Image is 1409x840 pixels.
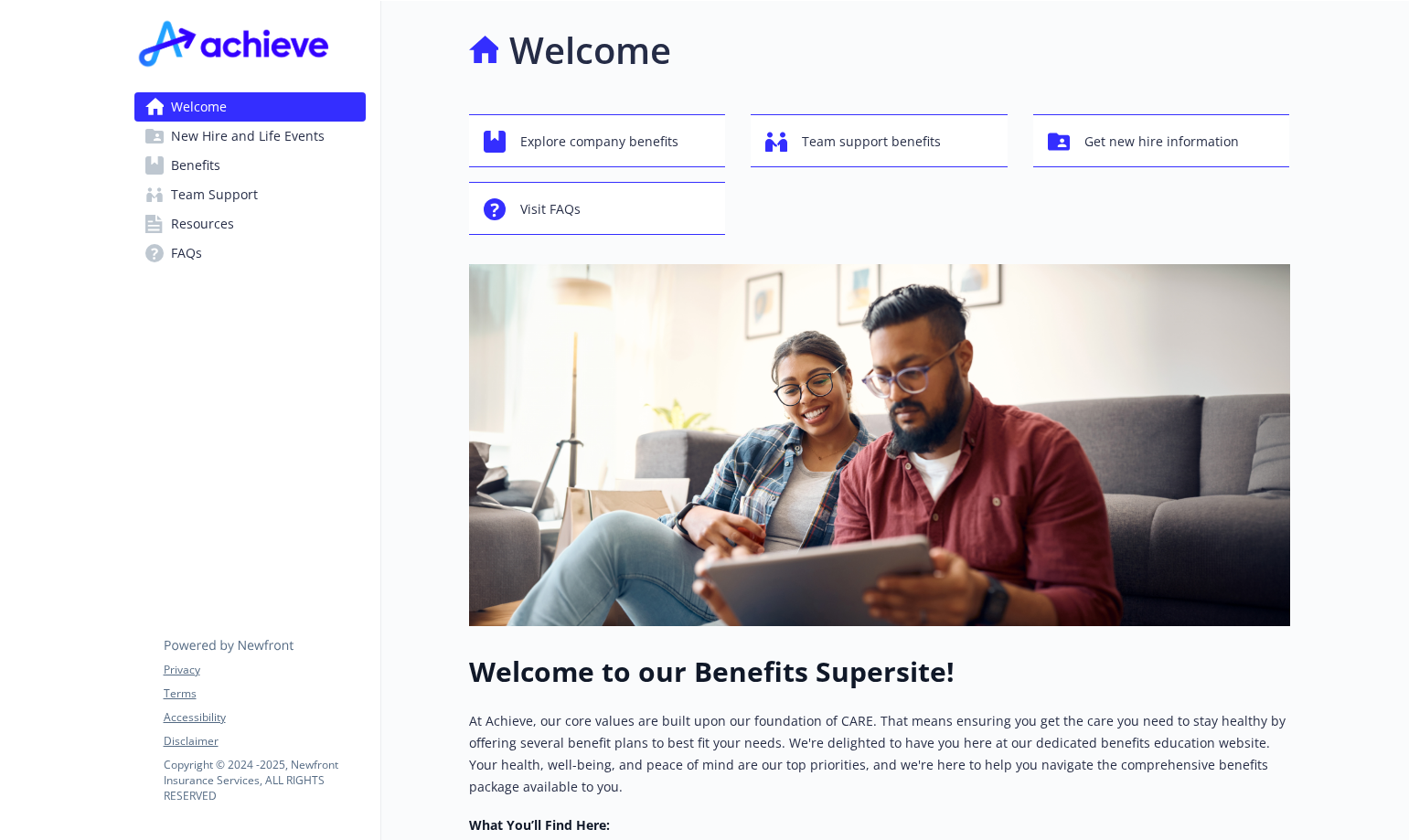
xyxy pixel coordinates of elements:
[469,655,1290,688] h1: Welcome to our Benefits Supersite!
[134,122,366,151] a: New Hire and Life Events
[171,92,227,122] span: Welcome
[1033,114,1290,167] button: Get new hire information
[751,114,1008,167] button: Team support benefits
[134,151,366,180] a: Benefits
[469,710,1290,798] p: At Achieve, our core values are built upon our foundation of CARE. That means ensuring you get th...
[134,209,366,239] a: Resources
[171,151,220,180] span: Benefits
[509,23,671,78] h1: Welcome
[171,209,234,239] span: Resources
[171,180,258,209] span: Team Support
[469,114,726,167] button: Explore company benefits
[469,264,1290,626] img: overview page banner
[134,239,366,268] a: FAQs
[1084,124,1239,159] span: Get new hire information
[802,124,941,159] span: Team support benefits
[164,709,365,726] a: Accessibility
[164,733,365,750] a: Disclaimer
[520,192,581,227] span: Visit FAQs
[469,182,726,235] button: Visit FAQs
[469,816,610,834] strong: What You’ll Find Here:
[164,757,365,803] p: Copyright © 2024 - 2025 , Newfront Insurance Services, ALL RIGHTS RESERVED
[134,92,366,122] a: Welcome
[171,239,202,268] span: FAQs
[134,180,366,209] a: Team Support
[171,122,325,151] span: New Hire and Life Events
[164,662,365,678] a: Privacy
[520,124,678,159] span: Explore company benefits
[164,686,365,702] a: Terms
